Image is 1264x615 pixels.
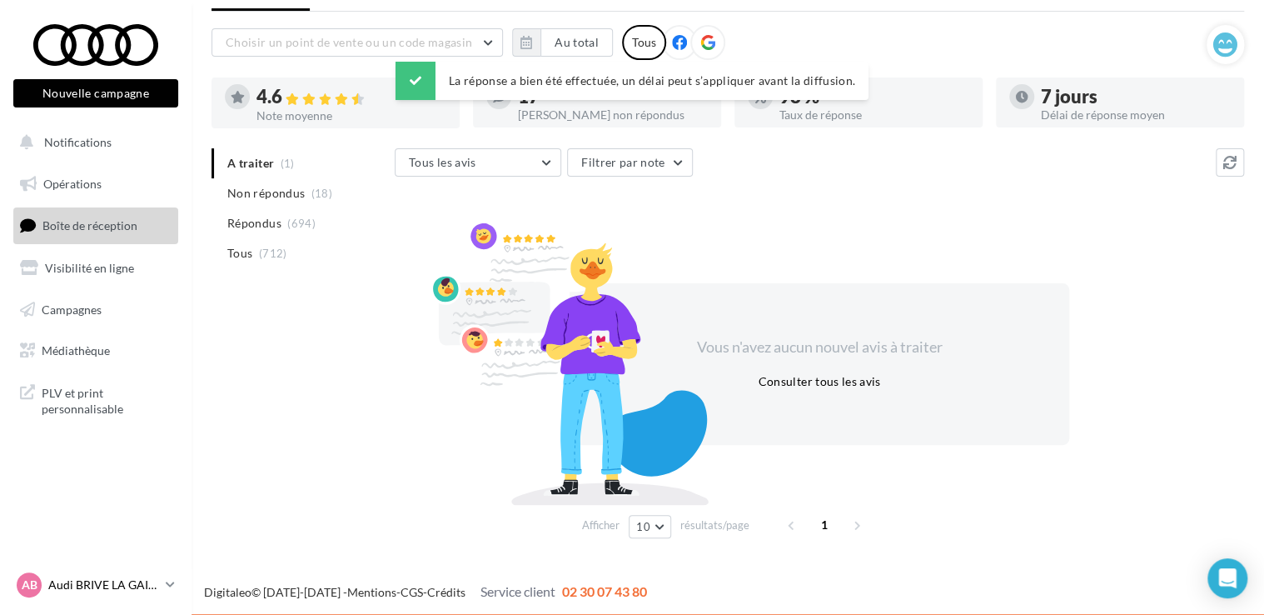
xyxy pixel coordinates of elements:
span: résultats/page [680,517,749,533]
p: Audi BRIVE LA GAILLARDE [48,577,159,593]
button: 10 [629,515,671,538]
div: Open Intercom Messenger [1207,558,1247,598]
span: 1 [811,512,838,538]
span: Notifications [44,135,112,149]
a: Boîte de réception [10,207,182,243]
button: Nouvelle campagne [13,79,178,107]
a: CGS [401,585,423,599]
span: (712) [259,247,287,260]
a: Crédits [427,585,465,599]
span: PLV et print personnalisable [42,382,172,417]
span: (18) [311,187,332,200]
a: Campagnes [10,292,182,327]
div: [PERSON_NAME] non répondus [518,109,708,121]
span: Afficher [582,517,620,533]
div: Délai de réponse moyen [1041,109,1231,121]
span: Campagnes [42,302,102,316]
div: Taux de réponse [779,109,969,121]
span: Tous les avis [409,155,476,169]
a: AB Audi BRIVE LA GAILLARDE [13,569,178,601]
span: Choisir un point de vente ou un code magasin [226,35,472,49]
button: Notifications [10,125,175,160]
a: Mentions [347,585,396,599]
div: La réponse a bien été effectuée, un délai peut s’appliquer avant la diffusion. [396,62,868,100]
button: Consulter tous les avis [751,372,887,392]
button: Au total [512,28,613,57]
button: Choisir un point de vente ou un code magasin [211,28,503,57]
div: 98 % [779,87,969,106]
div: Note moyenne [256,110,446,122]
span: AB [22,577,37,593]
div: 7 jours [1041,87,1231,106]
span: © [DATE]-[DATE] - - - [204,585,647,599]
button: Tous les avis [395,148,561,177]
span: Non répondus [227,185,305,202]
a: Digitaleo [204,585,251,599]
span: (694) [287,217,316,230]
span: Visibilité en ligne [45,261,134,275]
span: 10 [636,520,650,533]
a: PLV et print personnalisable [10,375,182,424]
span: Opérations [43,177,102,191]
span: Tous [227,245,252,262]
span: Service client [480,583,555,599]
a: Médiathèque [10,333,182,368]
a: Opérations [10,167,182,202]
span: Médiathèque [42,343,110,357]
span: Répondus [227,215,281,232]
span: 02 30 07 43 80 [562,583,647,599]
a: Visibilité en ligne [10,251,182,286]
div: Tous [622,25,666,60]
button: Au total [540,28,613,57]
div: Vous n'avez aucun nouvel avis à traiter [676,337,963,358]
div: 4.6 [256,87,446,107]
button: Filtrer par note [567,148,693,177]
span: Boîte de réception [42,218,137,232]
